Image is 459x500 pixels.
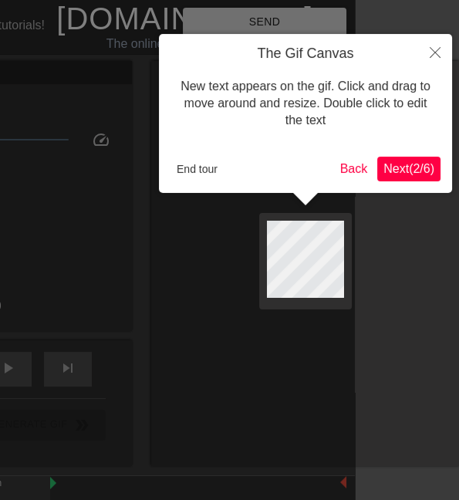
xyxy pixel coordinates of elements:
[170,62,440,145] div: New text appears on the gif. Click and drag to move around and resize. Double click to edit the text
[377,157,440,181] button: Next
[418,34,452,69] button: Close
[170,46,440,62] h4: The Gif Canvas
[383,162,434,175] span: Next ( 2 / 6 )
[334,157,374,181] button: Back
[170,157,224,181] button: End tour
